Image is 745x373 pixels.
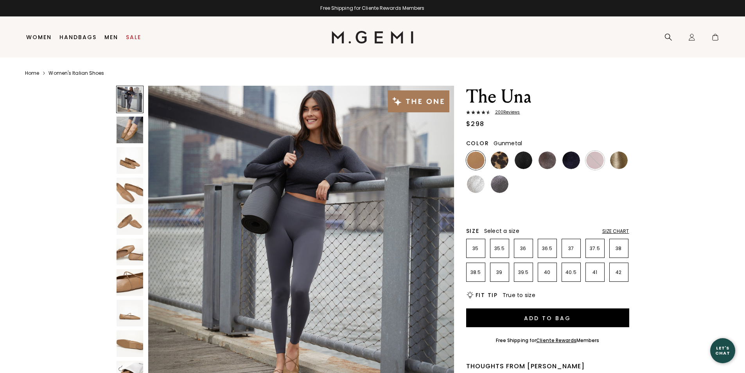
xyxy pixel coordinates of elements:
[514,269,533,276] p: 39.5
[466,362,629,371] div: Thoughts from [PERSON_NAME]
[466,228,479,234] h2: Size
[117,147,143,174] img: The Una
[514,245,533,252] p: 36
[466,110,629,116] a: 200Reviews
[466,119,485,129] div: $298
[48,70,104,76] a: Women's Italian Shoes
[494,139,522,147] span: Gunmetal
[467,151,485,169] img: Light Tan
[562,175,580,193] img: Antique Rose
[484,227,519,235] span: Select a size
[332,31,413,43] img: M.Gemi
[515,151,532,169] img: Black
[117,117,143,143] img: The Una
[476,292,498,298] h2: Fit Tip
[586,175,604,193] img: Ecru
[610,151,628,169] img: Gold
[25,70,39,76] a: Home
[610,269,628,276] p: 42
[26,34,52,40] a: Women
[467,245,485,252] p: 35
[117,330,143,357] img: The Una
[538,245,557,252] p: 36.5
[467,175,485,193] img: Silver
[539,151,556,169] img: Cocoa
[586,151,604,169] img: Burgundy
[104,34,118,40] a: Men
[117,269,143,296] img: The Una
[491,175,508,193] img: Gunmetal
[490,110,520,115] span: 200 Review s
[503,291,535,299] span: True to size
[490,245,509,252] p: 35.5
[117,208,143,235] img: The Una
[466,140,489,146] h2: Color
[539,175,556,193] img: Chocolate
[117,239,143,265] img: The Una
[710,346,735,355] div: Let's Chat
[467,269,485,276] p: 38.5
[490,269,509,276] p: 39
[466,308,629,327] button: Add to Bag
[126,34,141,40] a: Sale
[117,300,143,326] img: The Una
[610,175,628,193] img: Ballerina Pink
[610,245,628,252] p: 38
[538,269,557,276] p: 40
[117,178,143,204] img: The Una
[562,245,580,252] p: 37
[562,151,580,169] img: Midnight Blue
[466,86,629,108] h1: The Una
[496,337,600,344] div: Free Shipping for Members
[586,269,604,276] p: 41
[515,175,532,193] img: Military
[562,269,580,276] p: 40.5
[586,245,604,252] p: 37.5
[59,34,97,40] a: Handbags
[467,199,485,217] img: Navy
[602,228,629,234] div: Size Chart
[536,337,576,344] a: Cliente Rewards
[388,90,449,112] img: The One tag
[491,151,508,169] img: Leopard Print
